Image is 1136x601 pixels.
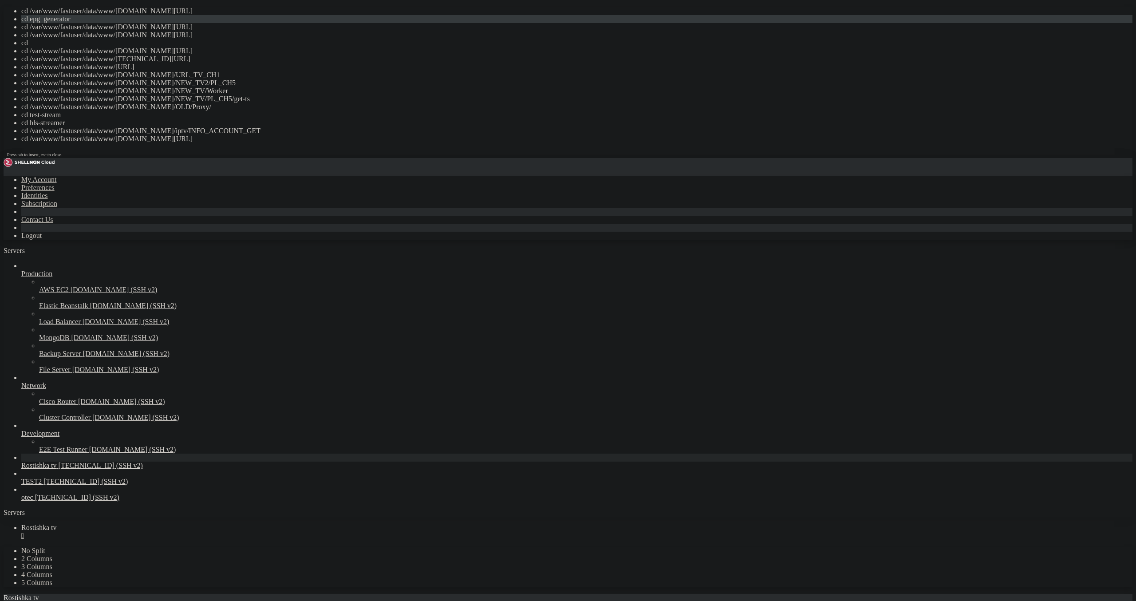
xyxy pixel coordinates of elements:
[4,158,55,167] img: Shellngn
[4,85,1020,92] x-row: ===========================================================================
[21,478,42,485] span: TEST2
[4,107,1020,115] x-row: /etc/nginx/fastpanel2-available
[21,524,57,531] span: Rostishka tv
[90,302,177,309] span: [DOMAIN_NAME] (SSH v2)
[71,334,158,341] span: [DOMAIN_NAME] (SSH v2)
[21,23,1132,31] li: cd /var/www/fastuser/data/www/[DOMAIN_NAME][URL]
[39,414,1132,422] a: Cluster Controller [DOMAIN_NAME] (SSH v2)
[21,176,57,183] a: My Account
[4,129,174,136] span: Please do not edit configuration files manually.
[4,92,1020,100] x-row: By default configuration files can be found in the following directories:
[4,48,1020,55] x-row: ===========================================================================
[35,494,119,501] span: [TECHNICAL_ID] (SSH v2)
[21,571,52,578] a: 4 Columns
[4,158,1020,166] x-row: 20:53:45 up 14 days, 4:55, 1 user, load average: 0.84, 0.33, 0.17
[21,7,1132,15] li: cd /var/www/fastuser/data/www/[DOMAIN_NAME][URL]
[4,247,60,254] a: Servers
[39,414,91,421] span: Cluster Controller
[4,55,1020,63] x-row: IPv4:
[21,524,1132,540] a: Rostishka tv
[4,11,1020,19] x-row: Welcome!
[43,478,128,485] span: [TECHNICAL_ID] (SSH v2)
[4,40,1020,48] x-row: Operating System:
[21,430,59,437] span: Development
[21,87,1132,95] li: cd /var/www/fastuser/data/www/[DOMAIN_NAME]/NEW_TV/Worker
[21,111,1132,119] li: cd test-stream
[21,192,48,199] a: Identities
[39,366,1132,374] a: File Server [DOMAIN_NAME] (SSH v2)
[21,382,46,389] span: Network
[4,247,25,254] span: Servers
[4,4,1020,11] x-row: ###########################################################################
[21,200,57,207] a: Subscription
[39,446,87,453] span: E2E Test Runner
[21,39,1132,47] li: cd
[4,144,1020,151] x-row: ===========================================================================
[39,350,81,357] span: Backup Server
[39,350,1132,358] a: Backup Server [DOMAIN_NAME] (SSH v2)
[21,135,1132,143] li: cd /var/www/fastuser/data/www/[DOMAIN_NAME][URL]
[21,470,1132,486] li: TEST2 [TECHNICAL_ID] (SSH v2)
[21,216,53,223] a: Contact Us
[39,326,1132,342] li: MongoDB [DOMAIN_NAME] (SSH v2)
[4,26,1020,33] x-row: This server is captured by control panel.
[21,270,52,277] span: Production
[21,478,1132,486] a: TEST2 [TECHNICAL_ID] (SSH v2)
[21,462,1132,470] a: Rostishka tv [TECHNICAL_ID] (SSH v2)
[4,114,32,121] span: APACHE2:
[83,350,170,357] span: [DOMAIN_NAME] (SSH v2)
[39,358,1132,374] li: File Server [DOMAIN_NAME] (SSH v2)
[21,47,1132,55] li: cd /var/www/fastuser/data/www/[DOMAIN_NAME][URL]
[21,95,1132,103] li: cd /var/www/fastuser/data/www/[DOMAIN_NAME]/NEW_TV/PL_CH5/get-ts
[92,414,179,421] span: [DOMAIN_NAME] (SSH v2)
[21,494,33,501] span: otec
[4,173,1020,181] x-row: root@rostishkatv:~# cd
[21,71,1132,79] li: cd /var/www/fastuser/data/www/[DOMAIN_NAME]/URL_TV_CH1
[4,70,53,77] span: [TECHNICAL_ID]
[21,555,52,562] a: 2 Columns
[21,232,42,239] a: Logout
[21,55,1132,63] li: cd /var/www/fastuser/data/www/[TECHNICAL_ID][URL]
[39,302,1132,310] a: Elastic Beanstalk [DOMAIN_NAME] (SSH v2)
[39,278,1132,294] li: AWS EC2 [DOMAIN_NAME] (SSH v2)
[39,446,1132,454] a: E2E Test Runner [DOMAIN_NAME] (SSH v2)
[21,63,1132,71] li: cd /var/www/fastuser/data/www/[URL]
[39,390,1132,406] li: Cisco Router [DOMAIN_NAME] (SSH v2)
[78,398,165,405] span: [DOMAIN_NAME] (SSH v2)
[71,286,158,293] span: [DOMAIN_NAME] (SSH v2)
[39,318,81,325] span: Load Balancer
[39,406,1132,422] li: Cluster Controller [DOMAIN_NAME] (SSH v2)
[59,462,143,469] span: [TECHNICAL_ID] (SSH v2)
[21,374,1132,422] li: Network
[21,579,52,586] a: 5 Columns
[39,398,1132,406] a: Cisco Router [DOMAIN_NAME] (SSH v2)
[39,302,88,309] span: Elastic Beanstalk
[21,31,1132,39] li: cd /var/www/fastuser/data/www/[DOMAIN_NAME][URL]
[21,270,1132,278] a: Production
[96,26,128,33] span: FASTPANEL
[21,103,1132,111] li: cd /var/www/fastuser/data/www/[DOMAIN_NAME]/OLD/Proxy/
[39,294,1132,310] li: Elastic Beanstalk [DOMAIN_NAME] (SSH v2)
[39,318,1132,326] a: Load Balancer [DOMAIN_NAME] (SSH v2)
[21,79,1132,87] li: cd /var/www/fastuser/data/www/[DOMAIN_NAME]/NEW_TV2/PL_CH5
[21,262,1132,374] li: Production
[21,547,45,554] a: No Split
[21,382,1132,390] a: Network
[86,174,90,181] div: (22, 23)
[4,107,25,114] span: NGINX:
[39,342,1132,358] li: Backup Server [DOMAIN_NAME] (SSH v2)
[21,454,1132,470] li: Rostishka tv [TECHNICAL_ID] (SSH v2)
[89,446,176,453] span: [DOMAIN_NAME] (SSH v2)
[21,462,57,469] span: Rostishka tv
[21,422,1132,454] li: Development
[4,166,1020,174] x-row: ###########################################################################
[21,532,1132,540] a: 
[39,438,1132,454] li: E2E Test Runner [DOMAIN_NAME] (SSH v2)
[21,486,1132,502] li: otec [TECHNICAL_ID] (SSH v2)
[39,398,76,405] span: Cisco Router
[39,286,69,293] span: AWS EC2
[21,494,1132,502] a: otec [TECHNICAL_ID] (SSH v2)
[72,366,159,373] span: [DOMAIN_NAME] (SSH v2)
[4,136,138,143] span: You may do that in your control panel.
